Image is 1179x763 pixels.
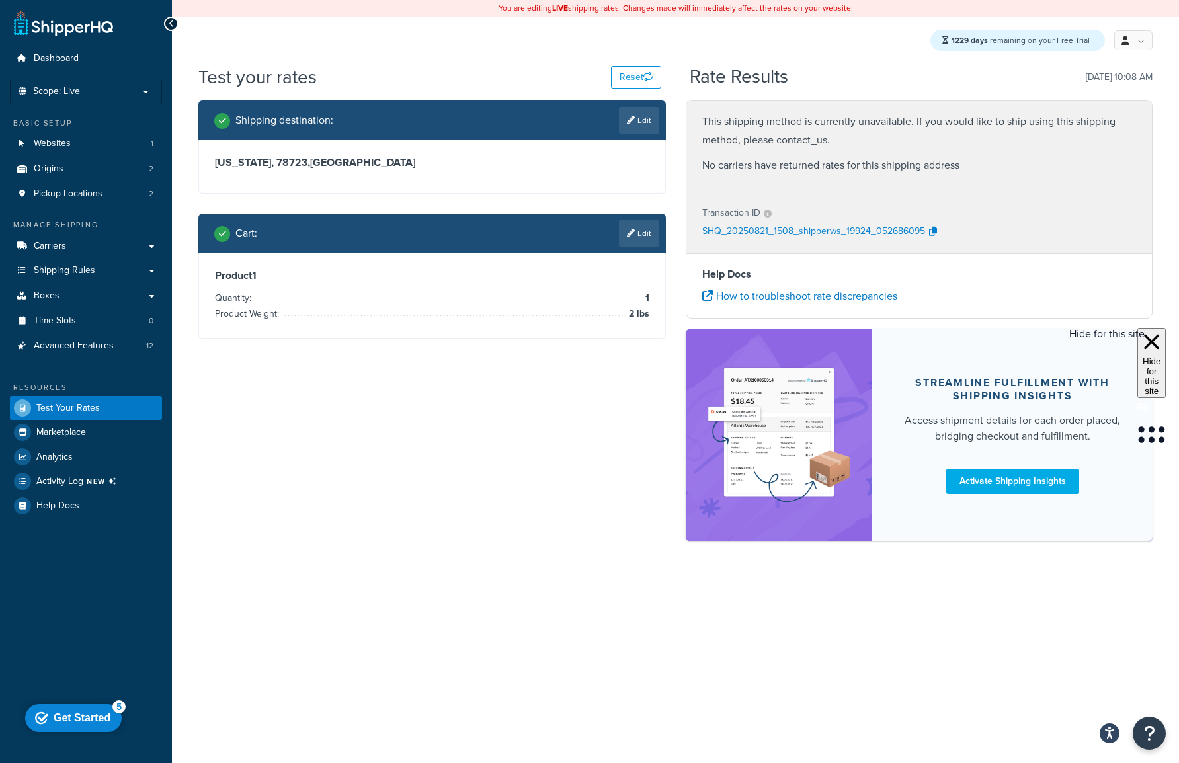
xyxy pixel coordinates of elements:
span: Boxes [34,290,60,301]
a: Websites1 [10,132,162,156]
a: Time Slots0 [10,309,162,333]
div: Get Started 5 items remaining, 0% complete [5,7,102,34]
span: Analytics [36,452,73,463]
span: remaining on your Free Trial [952,34,1090,46]
div: 5 [93,3,106,16]
div: Manage Shipping [10,220,162,231]
b: LIVE [552,2,568,14]
p: SHQ_20250821_1508_shipperws_19924_052686095 [702,222,925,242]
span: Scope: Live [33,86,80,97]
p: [DATE] 10:08 AM [1086,68,1153,87]
div: Resources [10,382,162,393]
h3: Product 1 [215,269,649,282]
a: How to troubleshoot rate discrepancies [702,288,897,303]
a: Carriers [10,234,162,259]
span: Marketplace [36,427,86,438]
li: Advanced Features [10,334,162,358]
span: Test Your Rates [36,403,100,414]
h2: Cart : [235,227,257,239]
span: Time Slots [34,315,76,327]
span: Activity Log [36,473,122,490]
p: No carriers have returned rates for this shipping address [702,156,1137,175]
span: 2 lbs [626,306,649,322]
a: Activate Shipping Insights [946,469,1079,494]
h2: Shipping destination : [235,114,333,126]
p: This shipping method is currently unavailable. If you would like to ship using this shipping meth... [702,112,1137,149]
p: Transaction ID [702,204,760,222]
a: Activity LogNEW [10,469,162,493]
span: Dashboard [34,53,79,64]
span: NEW [87,476,122,487]
span: 1 [151,138,153,149]
h4: Help Docs [702,266,1137,282]
a: Help Docs [10,494,162,518]
span: Advanced Features [34,341,114,352]
li: Origins [10,157,162,181]
h1: Test your rates [198,64,317,90]
div: Streamline Fulfillment with Shipping Insights [904,376,1121,403]
img: feature-image-si-e24932ea9b9fcd0ff835db86be1ff8d589347e8876e1638d903ea230a36726be.png [706,349,853,521]
span: Origins [34,163,63,175]
span: 0 [149,315,153,327]
li: Time Slots [10,309,162,333]
span: Help Docs [36,501,79,512]
span: 12 [146,341,153,352]
span: Product Weight: [215,307,282,321]
span: Carriers [34,241,66,252]
h3: [US_STATE], 78723 , [GEOGRAPHIC_DATA] [215,156,649,169]
li: Pickup Locations [10,182,162,206]
a: Pickup Locations2 [10,182,162,206]
li: Websites [10,132,162,156]
span: Shipping Rules [34,265,95,276]
div: Access shipment details for each order placed, bridging checkout and fulfillment. [904,413,1121,444]
a: Boxes [10,284,162,308]
a: Edit [619,220,659,247]
span: 2 [149,188,153,200]
span: Quantity: [215,291,255,305]
a: Edit [619,107,659,134]
a: Shipping Rules [10,259,162,283]
a: Advanced Features12 [10,334,162,358]
span: Websites [34,138,71,149]
a: Dashboard [10,46,162,71]
li: [object Object] [10,469,162,493]
div: Get Started [34,15,91,26]
strong: 1229 days [952,34,988,46]
span: 2 [149,163,153,175]
button: Reset [611,66,661,89]
button: Open Resource Center [1133,717,1166,750]
span: 1 [642,290,649,306]
a: Analytics [10,445,162,469]
div: Basic Setup [10,118,162,129]
a: Origins2 [10,157,162,181]
h2: Rate Results [690,67,788,87]
span: Pickup Locations [34,188,102,200]
a: Test Your Rates [10,396,162,420]
a: Marketplace [10,421,162,444]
